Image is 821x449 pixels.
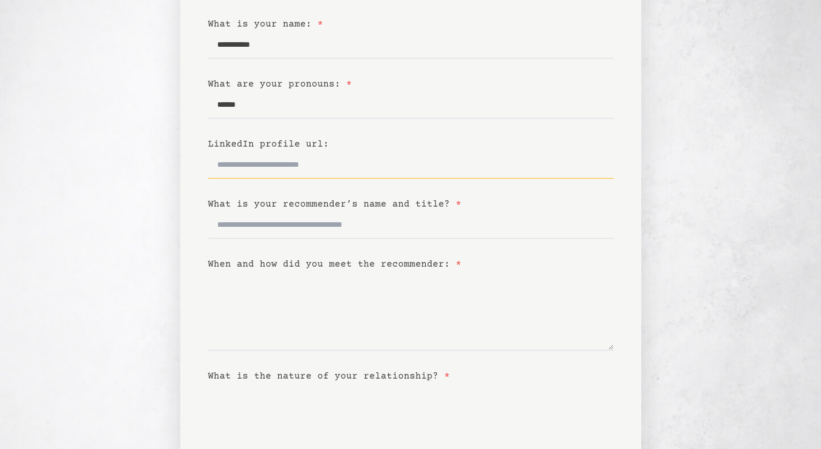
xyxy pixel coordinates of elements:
label: LinkedIn profile url: [208,139,329,149]
label: What are your pronouns: [208,79,352,89]
label: What is your name: [208,19,323,29]
label: What is the nature of your relationship? [208,371,450,381]
label: What is your recommender’s name and title? [208,199,461,209]
label: When and how did you meet the recommender: [208,259,461,270]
